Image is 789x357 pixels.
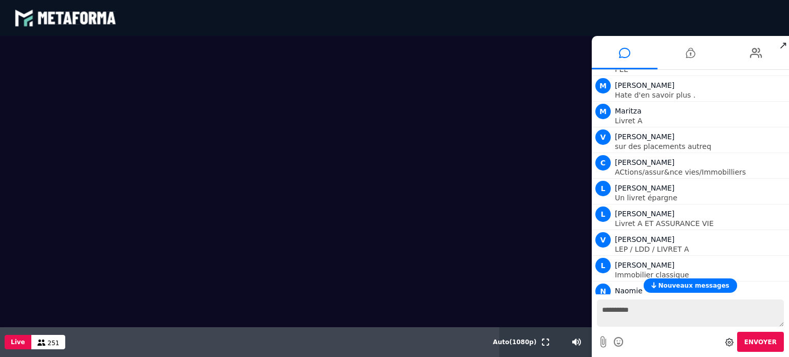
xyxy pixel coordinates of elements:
[615,271,786,278] p: Immobilier classique
[777,36,789,54] span: ↗
[615,168,786,176] p: ACtions/assur&nce vies/Immobilliers
[615,107,642,115] span: Maritza
[493,339,537,346] span: Auto ( 1080 p)
[491,327,539,357] button: Auto(1080p)
[744,339,777,346] span: Envoyer
[615,261,674,269] span: [PERSON_NAME]
[595,206,611,222] span: L
[615,184,674,192] span: [PERSON_NAME]
[615,117,786,124] p: Livret A
[644,278,737,293] button: Nouveaux messages
[595,104,611,119] span: M
[615,246,786,253] p: LEP / LDD / LIVRET A
[615,81,674,89] span: [PERSON_NAME]
[595,155,611,171] span: C
[595,129,611,145] span: V
[595,258,611,273] span: L
[595,181,611,196] span: L
[595,232,611,248] span: V
[615,158,674,166] span: [PERSON_NAME]
[615,194,786,201] p: Un livret épargne
[737,332,784,352] button: Envoyer
[615,143,786,150] p: sur des placements autreq
[658,282,729,289] span: Nouveaux messages
[48,340,60,347] span: 251
[615,91,786,99] p: Hate d'en savoir plus .
[615,210,674,218] span: [PERSON_NAME]
[615,133,674,141] span: [PERSON_NAME]
[615,235,674,243] span: [PERSON_NAME]
[615,220,786,227] p: Livret A ET ASSURANCE VIE
[5,335,31,349] button: Live
[595,78,611,93] span: M
[615,66,786,73] p: PEE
